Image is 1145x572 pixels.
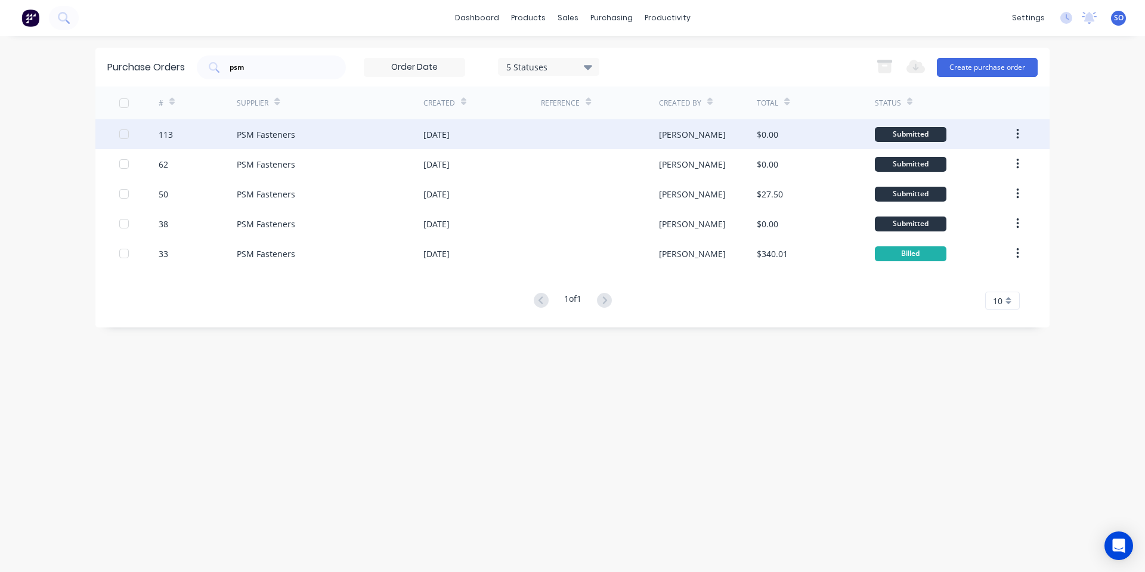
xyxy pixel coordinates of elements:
div: sales [552,9,584,27]
div: [DATE] [423,188,450,200]
a: dashboard [449,9,505,27]
div: 38 [159,218,168,230]
div: [PERSON_NAME] [659,158,726,171]
div: productivity [639,9,697,27]
div: Purchase Orders [107,60,185,75]
div: Total [757,98,778,109]
div: 62 [159,158,168,171]
div: Supplier [237,98,268,109]
div: [PERSON_NAME] [659,128,726,141]
div: Submitted [875,187,946,202]
button: Create purchase order [937,58,1038,77]
img: Factory [21,9,39,27]
div: PSM Fasteners [237,158,295,171]
div: PSM Fasteners [237,248,295,260]
div: $0.00 [757,128,778,141]
div: Open Intercom Messenger [1104,531,1133,560]
div: Created [423,98,455,109]
span: SO [1114,13,1124,23]
div: # [159,98,163,109]
div: 50 [159,188,168,200]
div: [PERSON_NAME] [659,248,726,260]
div: purchasing [584,9,639,27]
div: PSM Fasteners [237,218,295,230]
div: 5 Statuses [506,60,592,73]
div: Reference [541,98,580,109]
div: [PERSON_NAME] [659,218,726,230]
div: [DATE] [423,158,450,171]
div: Submitted [875,217,946,231]
div: $340.01 [757,248,788,260]
div: PSM Fasteners [237,188,295,200]
div: Submitted [875,157,946,172]
div: 1 of 1 [564,292,581,310]
div: [DATE] [423,128,450,141]
div: [DATE] [423,248,450,260]
div: $27.50 [757,188,783,200]
span: 10 [993,295,1002,307]
div: Submitted [875,127,946,142]
div: Created By [659,98,701,109]
div: 33 [159,248,168,260]
div: [DATE] [423,218,450,230]
div: [PERSON_NAME] [659,188,726,200]
div: $0.00 [757,218,778,230]
input: Order Date [364,58,465,76]
div: products [505,9,552,27]
div: $0.00 [757,158,778,171]
div: Status [875,98,901,109]
div: 113 [159,128,173,141]
div: PSM Fasteners [237,128,295,141]
div: Billed [875,246,946,261]
div: settings [1006,9,1051,27]
input: Search purchase orders... [228,61,327,73]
